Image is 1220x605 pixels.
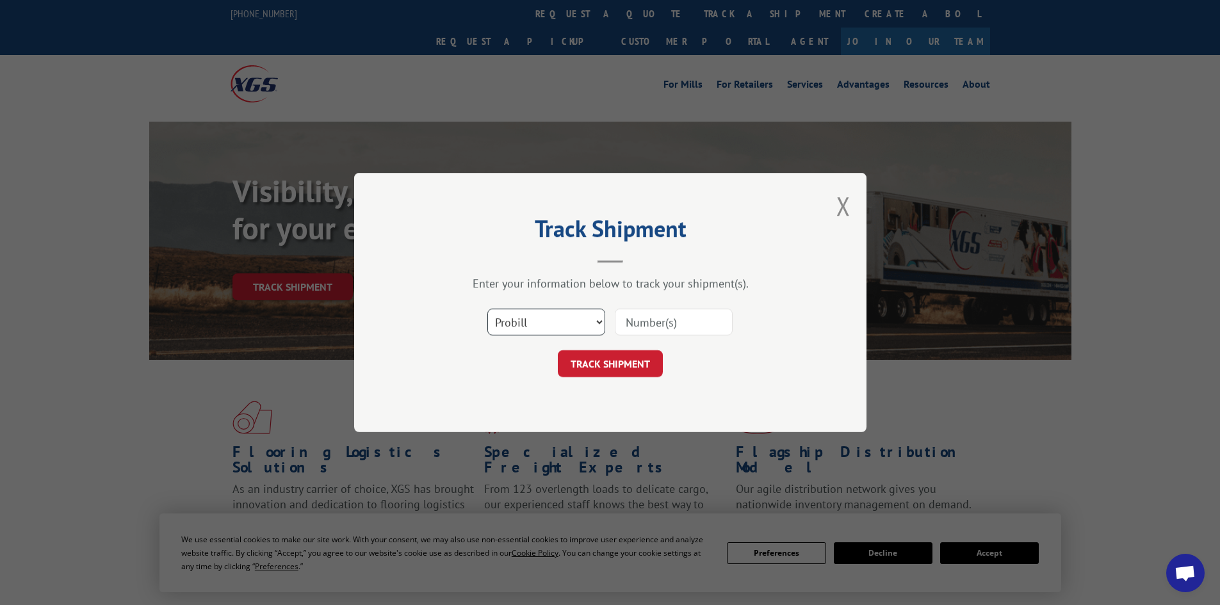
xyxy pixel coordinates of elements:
input: Number(s) [615,309,733,335]
h2: Track Shipment [418,220,802,244]
div: Enter your information below to track your shipment(s). [418,276,802,291]
button: TRACK SHIPMENT [558,350,663,377]
a: Open chat [1166,554,1205,592]
button: Close modal [836,189,850,223]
